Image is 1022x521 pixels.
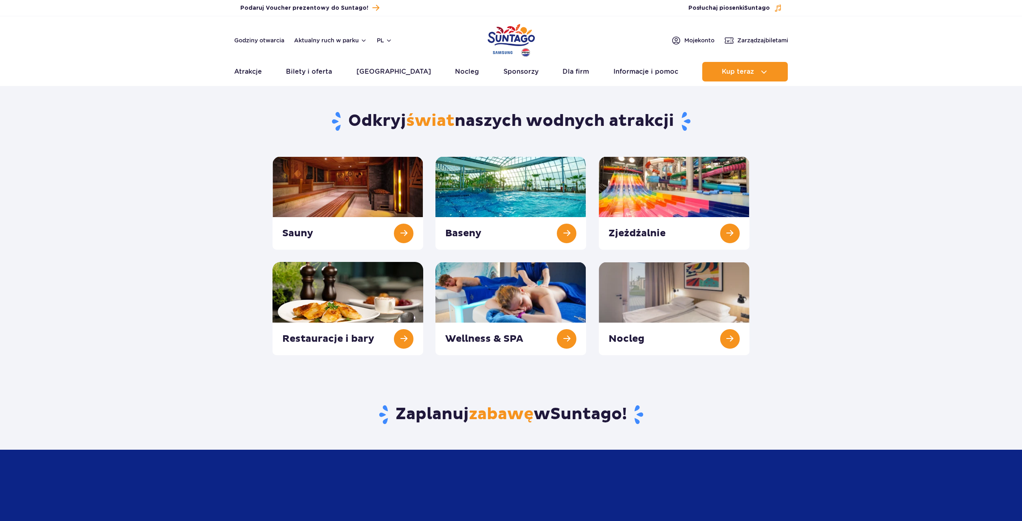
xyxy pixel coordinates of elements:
a: Godziny otwarcia [234,36,284,44]
a: Mojekonto [671,35,714,45]
span: Moje konto [684,36,714,44]
button: pl [377,36,392,44]
span: Zarządzaj biletami [737,36,788,44]
button: Aktualny ruch w parku [294,37,367,44]
h1: Odkryj naszych wodnych atrakcji [273,111,749,132]
span: zabawę [469,404,534,424]
a: Zarządzajbiletami [724,35,788,45]
span: Suntago [550,404,622,424]
h2: Zaplanuj w ! [273,404,749,425]
a: Sponsorzy [503,62,538,81]
a: Informacje i pomoc [613,62,678,81]
a: Atrakcje [234,62,262,81]
span: świat [406,111,455,131]
a: Bilety i oferta [286,62,332,81]
a: Podaruj Voucher prezentowy do Suntago! [240,2,379,13]
a: Nocleg [455,62,479,81]
span: Kup teraz [722,68,754,75]
a: Dla firm [563,62,589,81]
span: Suntago [744,5,770,11]
span: Podaruj Voucher prezentowy do Suntago! [240,4,368,12]
a: Park of Poland [488,20,535,58]
button: Posłuchaj piosenkiSuntago [688,4,782,12]
button: Kup teraz [702,62,788,81]
a: [GEOGRAPHIC_DATA] [356,62,431,81]
span: Posłuchaj piosenki [688,4,770,12]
